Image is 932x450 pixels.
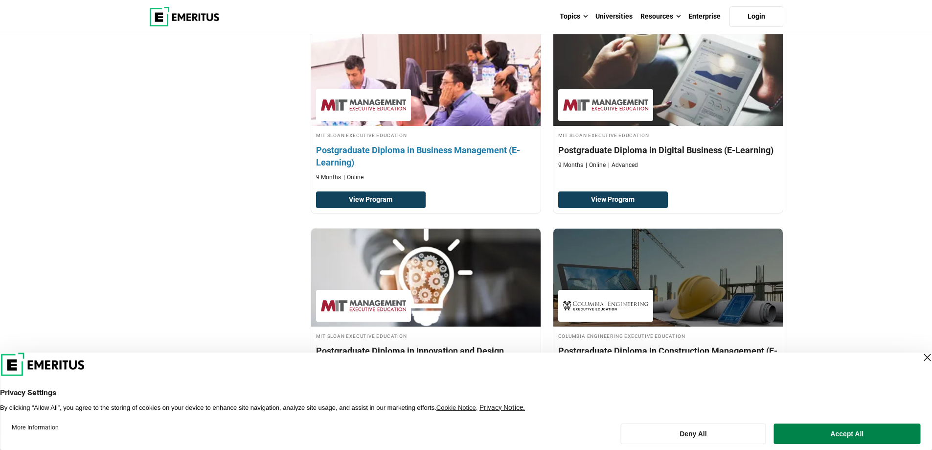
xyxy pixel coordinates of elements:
[558,131,778,139] h4: MIT Sloan Executive Education
[553,28,783,126] img: Postgraduate Diploma in Digital Business (E-Learning) | Online Strategy and Innovation Course
[729,6,783,27] a: Login
[608,161,638,169] p: Advanced
[321,94,406,116] img: MIT Sloan Executive Education
[558,332,778,340] h4: Columbia Engineering Executive Education
[558,144,778,156] h4: Postgraduate Diploma in Digital Business (E-Learning)
[586,161,606,169] p: Online
[299,23,552,131] img: Postgraduate Diploma in Business Management (E-Learning) | Online Leadership Course
[316,345,536,369] h4: Postgraduate Diploma in Innovation and Design Thinking (E-Learning)
[316,191,426,208] a: View Program
[316,144,536,168] h4: Postgraduate Diploma in Business Management (E-Learning)
[558,161,583,169] p: 9 Months
[316,173,341,182] p: 9 Months
[343,173,364,182] p: Online
[558,191,668,208] a: View Program
[553,28,783,174] a: Strategy and Innovation Course by MIT Sloan Executive Education - MIT Sloan Executive Education M...
[563,94,648,116] img: MIT Sloan Executive Education
[553,229,783,387] a: Business Management Course by Columbia Engineering Executive Education - Columbia Engineering Exe...
[558,345,778,369] h4: Postgraduate Diploma In Construction Management (E-Learning)
[553,229,783,327] img: Postgraduate Diploma In Construction Management (E-Learning) | Online Business Management Course
[316,131,536,139] h4: MIT Sloan Executive Education
[316,332,536,340] h4: MIT Sloan Executive Education
[311,229,541,327] img: Postgraduate Diploma in Innovation and Design Thinking (E-Learning) | Online Strategy and Innovat...
[311,229,541,387] a: Strategy and Innovation Course by MIT Sloan Executive Education - MIT Sloan Executive Education M...
[311,28,541,187] a: Leadership Course by MIT Sloan Executive Education - MIT Sloan Executive Education MIT Sloan Exec...
[321,295,406,317] img: MIT Sloan Executive Education
[563,295,648,317] img: Columbia Engineering Executive Education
